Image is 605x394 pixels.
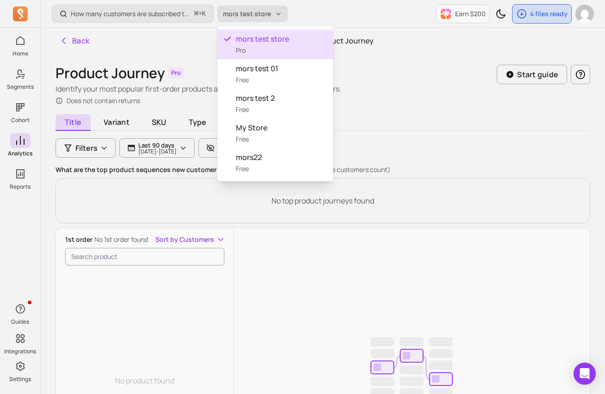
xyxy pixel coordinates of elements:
[236,92,326,104] span: mors test 2
[236,164,249,173] span: Free
[236,33,326,44] span: mors test store
[217,26,333,181] div: mors test store
[236,152,326,163] span: mors22
[236,63,326,74] span: mors test 01
[574,363,596,385] div: Open Intercom Messenger
[236,105,249,114] span: Free
[236,75,249,84] span: Free
[217,6,288,22] button: mors test store
[223,9,271,18] span: mors test store
[236,135,249,143] span: Free
[236,122,326,133] span: My Store
[236,46,246,55] span: Pro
